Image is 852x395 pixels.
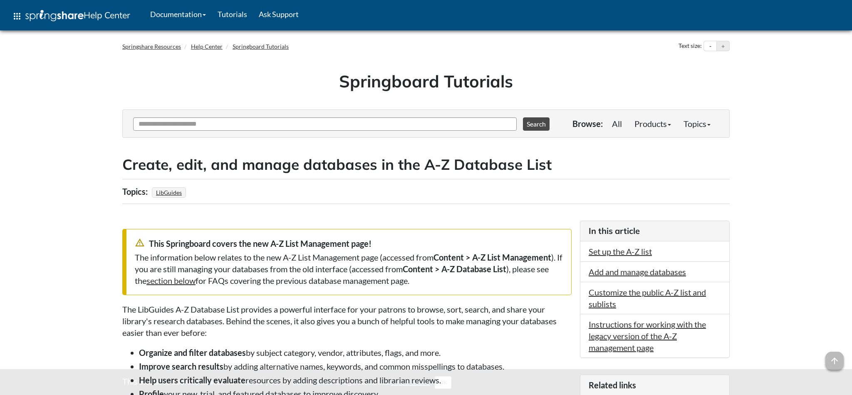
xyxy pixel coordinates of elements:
span: Related links [589,380,636,390]
a: Tutorials [212,4,253,25]
a: All [606,115,628,132]
span: warning_amber [135,238,145,248]
a: arrow_upward [825,353,844,363]
span: Help Center [84,10,130,20]
a: Add and manage databases [589,267,686,277]
button: Search [523,117,550,131]
a: Topics [677,115,717,132]
a: LibGuides [155,186,183,199]
p: The LibGuides A-Z Database List provides a powerful interface for your patrons to browse, sort, s... [122,303,572,338]
div: Text size: [677,41,703,52]
div: This Springboard covers the new A-Z List Management page! [135,238,563,249]
img: Springshare [25,10,84,21]
a: Documentation [144,4,212,25]
h3: In this article [589,225,721,237]
a: Instructions for working with the legacy version of the A-Z management page [589,319,706,353]
h2: Create, edit, and manage databases in the A-Z Database List [122,154,730,175]
a: Help Center [191,43,223,50]
div: The information below relates to the new A-Z List Management page (accessed from ). If you are st... [135,251,563,286]
h1: Springboard Tutorials [129,70,723,93]
li: by subject category, vendor, attributes, flags, and more. [139,347,572,358]
strong: Organize and filter databases [139,348,246,358]
div: This site uses cookies as well as records your IP address for usage statistics. [114,375,738,389]
a: Customize the public A-Z list and sublists [589,287,706,309]
li: resources by adding descriptions and librarian reviews. [139,374,572,386]
strong: Improve search results [139,361,223,371]
div: Topics: [122,184,150,199]
a: section below [146,276,196,286]
a: Products [628,115,677,132]
strong: Help users critically evaluate [139,375,245,385]
a: Springboard Tutorials [233,43,289,50]
a: Ask Support [253,4,305,25]
a: Springshare Resources [122,43,181,50]
strong: Content > A-Z List Management [433,252,551,262]
button: Increase text size [717,41,729,51]
a: apps Help Center [6,4,136,29]
li: by adding alternative names, keywords, and common misspellings to databases. [139,360,572,372]
button: Decrease text size [704,41,716,51]
a: Set up the A-Z list [589,246,652,256]
span: arrow_upward [825,352,844,370]
span: apps [12,11,22,21]
p: Browse: [572,118,603,129]
strong: Content > A-Z Database List [403,264,506,274]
